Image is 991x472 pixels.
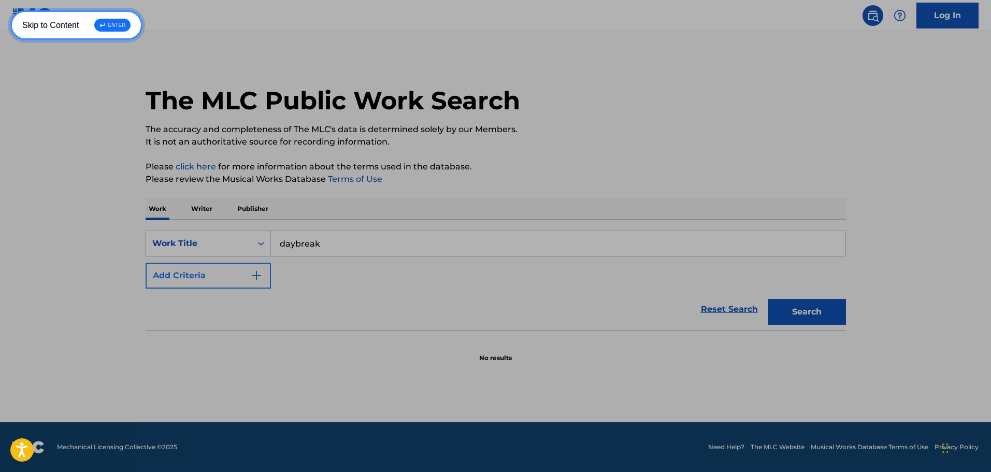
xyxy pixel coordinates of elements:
div: Help [889,5,910,26]
form: Search Form [146,231,846,330]
p: Please review the Musical Works Database [146,173,846,185]
img: help [894,9,906,22]
p: Publisher [234,198,271,220]
p: Work [146,198,169,220]
button: Search [768,299,846,325]
span: Mechanical Licensing Collective © 2025 [57,442,177,452]
a: Public Search [863,5,883,26]
a: Log In [916,3,979,28]
img: logo [12,441,45,453]
a: Need Help? [708,442,744,452]
img: MLC Logo [12,8,52,23]
p: Please for more information about the terms used in the database. [146,161,846,173]
a: click here [176,162,216,171]
a: Privacy Policy [935,442,979,452]
p: The accuracy and completeness of The MLC's data is determined solely by our Members. [146,123,846,136]
iframe: Chat Widget [939,422,991,472]
p: No results [479,341,512,363]
div: Drag [942,433,949,464]
h1: The MLC Public Work Search [146,85,520,116]
button: Add Criteria [146,263,271,289]
a: The MLC Website [751,442,805,452]
img: search [867,9,879,22]
img: 9d2ae6d4665cec9f34b9.svg [250,269,263,282]
div: Work Title [152,237,246,250]
a: Musical Works Database Terms of Use [811,442,928,452]
p: Writer [188,198,216,220]
p: It is not an authoritative source for recording information. [146,136,846,148]
a: Reset Search [696,298,763,321]
a: Terms of Use [326,174,382,184]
